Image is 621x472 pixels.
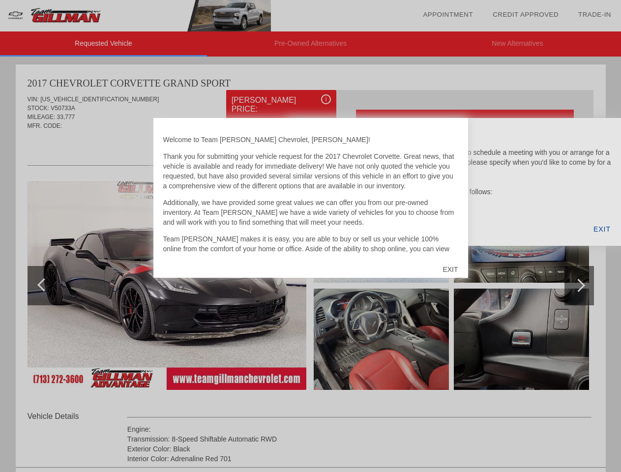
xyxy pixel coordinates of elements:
p: Additionally, we have provided some great values we can offer you from our pre-owned inventory. A... [163,198,458,227]
p: Thank you for submitting your vehicle request for the 2017 Chevrolet Corvette. Great news, that v... [163,151,458,191]
a: Credit Approved [493,11,559,18]
a: Trade-In [578,11,611,18]
a: Appointment [423,11,473,18]
p: Welcome to Team [PERSON_NAME] Chevrolet, [PERSON_NAME]! [163,135,458,145]
div: EXIT [433,255,468,284]
p: Team [PERSON_NAME] makes it is easy, you are able to buy or sell us your vehicle 100% online from... [163,234,458,293]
